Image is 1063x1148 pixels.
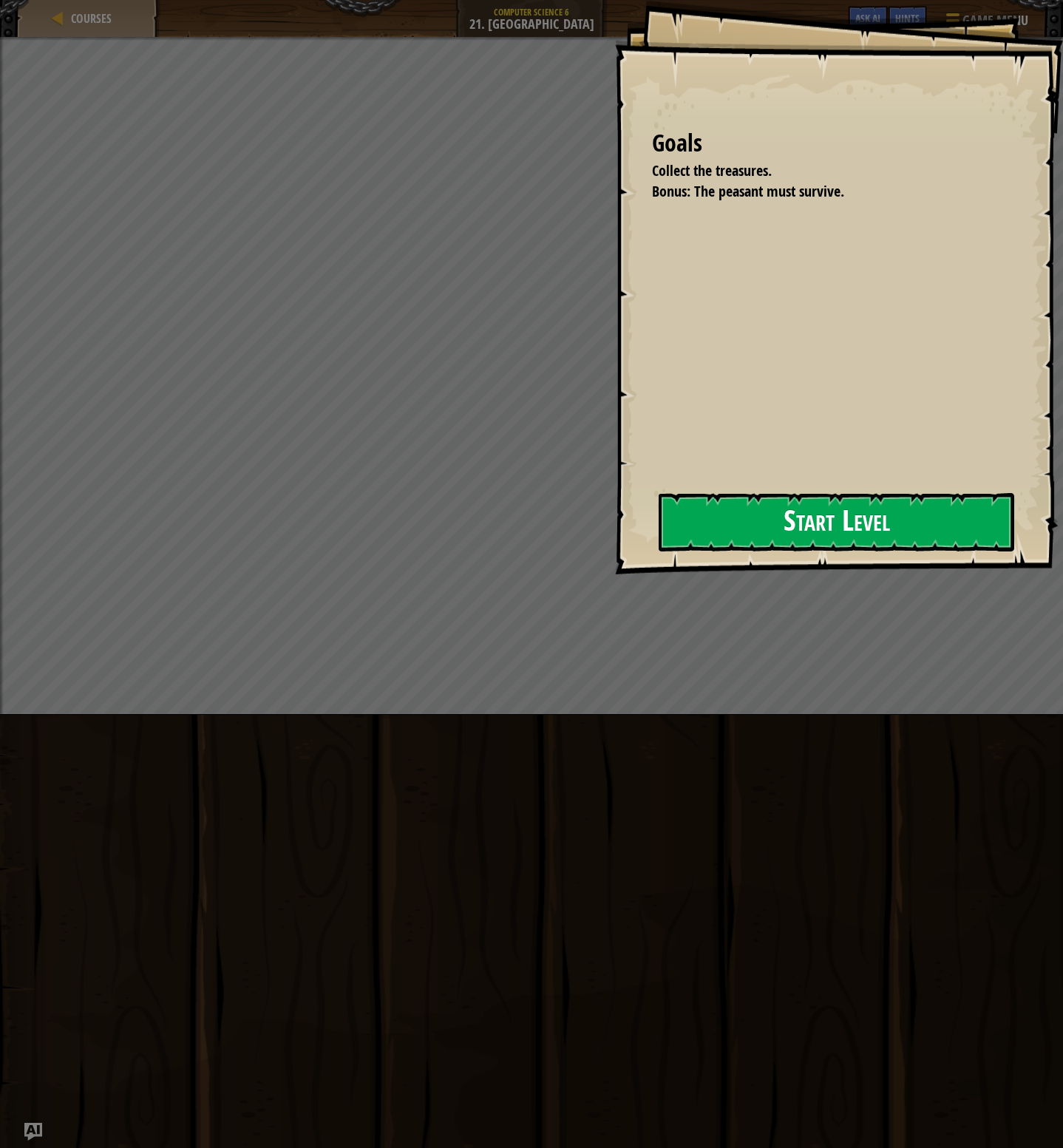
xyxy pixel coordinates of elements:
a: Courses [67,10,112,27]
button: Start Level [659,493,1014,551]
span: Bonus: The peasant must survive. [652,181,844,201]
div: Goals [652,126,1011,160]
span: Courses [71,10,112,27]
button: Ask AI [24,1123,42,1141]
li: Bonus: The peasant must survive. [634,181,1008,203]
span: Collect the treasures. [652,160,772,180]
li: Collect the treasures. [634,160,1008,182]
